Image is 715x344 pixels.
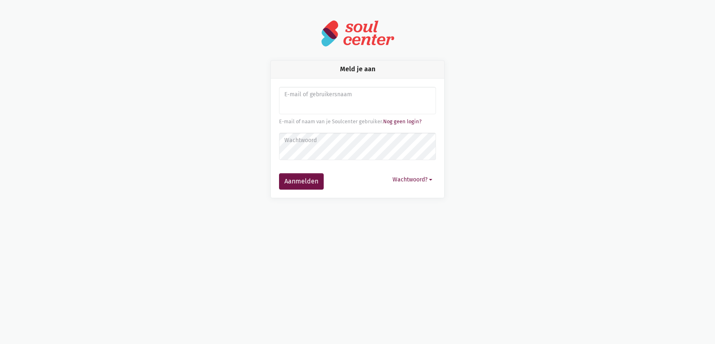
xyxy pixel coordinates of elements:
[383,118,422,124] a: Nog geen login?
[279,173,324,190] button: Aanmelden
[271,61,444,78] div: Meld je aan
[284,90,431,99] label: E-mail of gebruikersnaam
[279,87,436,190] form: Aanmelden
[284,136,431,145] label: Wachtwoord
[321,20,395,47] img: logo-soulcenter-full.svg
[389,173,436,186] button: Wachtwoord?
[279,118,436,126] div: E-mail of naam van je Soulcenter gebruiker.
